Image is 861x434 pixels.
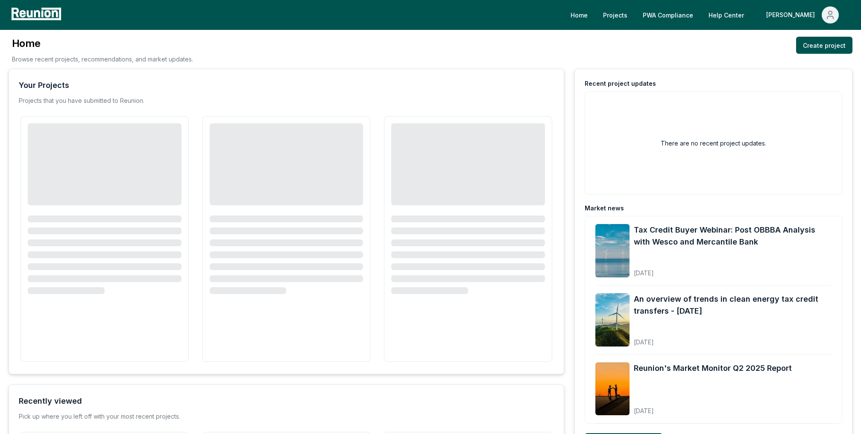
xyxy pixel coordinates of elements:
[759,6,846,23] button: [PERSON_NAME]
[796,37,852,54] a: Create project
[585,204,624,213] div: Market news
[19,412,180,421] div: Pick up where you left off with your most recent projects.
[595,293,630,347] img: An overview of trends in clean energy tax credit transfers - August 2025
[634,400,792,415] div: [DATE]
[12,37,193,50] h3: Home
[634,262,832,277] div: [DATE]
[564,6,852,23] nav: Main
[595,362,630,416] img: Reunion's Market Monitor Q2 2025 Report
[564,6,594,23] a: Home
[19,395,82,407] div: Recently viewed
[634,332,832,347] div: [DATE]
[19,96,144,105] p: Projects that you have submitted to Reunion.
[661,139,766,148] h2: There are no recent project updates.
[596,6,634,23] a: Projects
[585,79,656,88] div: Recent project updates
[636,6,700,23] a: PWA Compliance
[634,362,792,374] a: Reunion's Market Monitor Q2 2025 Report
[766,6,818,23] div: [PERSON_NAME]
[634,293,832,317] a: An overview of trends in clean energy tax credit transfers - [DATE]
[19,79,69,91] div: Your Projects
[12,55,193,64] p: Browse recent projects, recommendations, and market updates.
[702,6,751,23] a: Help Center
[634,224,832,248] a: Tax Credit Buyer Webinar: Post OBBBA Analysis with Wesco and Mercantile Bank
[595,224,630,277] img: Tax Credit Buyer Webinar: Post OBBBA Analysis with Wesco and Mercantile Bank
